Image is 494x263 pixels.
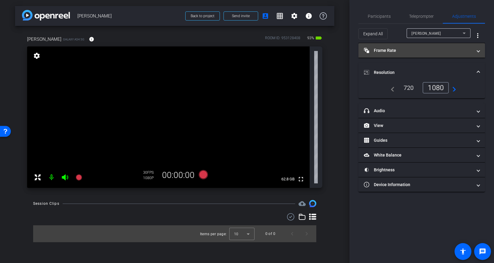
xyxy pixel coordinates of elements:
img: app-logo [22,10,70,21]
div: 00:00:00 [158,170,199,180]
mat-expansion-panel-header: Frame Rate [358,43,485,58]
mat-expansion-panel-header: Guides [358,133,485,147]
div: Resolution [358,82,485,98]
span: Expand All [363,28,383,40]
button: Send invite [224,11,258,21]
mat-icon: navigate_next [449,84,456,91]
mat-icon: settings [291,12,298,20]
mat-icon: battery_std [315,34,322,42]
mat-icon: fullscreen [297,176,305,183]
div: 0 of 0 [265,231,275,237]
div: Session Clips [33,201,59,207]
div: Items per page: [200,231,227,237]
button: Next page [299,227,314,241]
span: [PERSON_NAME] [411,31,441,36]
mat-icon: info [305,12,312,20]
mat-panel-title: Brightness [364,167,472,173]
span: Participants [368,14,391,18]
span: Adjustments [452,14,476,18]
mat-panel-title: View [364,122,472,129]
span: [PERSON_NAME] [27,36,61,43]
mat-panel-title: Device Information [364,182,472,188]
button: Expand All [358,28,388,39]
div: 1080P [143,176,158,180]
span: FPS [147,170,154,175]
mat-icon: account_box [262,12,269,20]
mat-icon: info [89,36,94,42]
mat-expansion-panel-header: White Balance [358,148,485,162]
mat-expansion-panel-header: Device Information [358,177,485,192]
mat-expansion-panel-header: View [358,118,485,133]
mat-panel-title: Guides [364,137,472,144]
mat-expansion-panel-header: Resolution [358,63,485,82]
mat-icon: message [479,248,486,255]
span: Galaxy A54 5G [63,37,84,42]
button: More Options for Adjustments Panel [471,28,485,43]
mat-panel-title: Resolution [364,69,472,76]
mat-expansion-panel-header: Audio [358,103,485,118]
mat-icon: grid_on [276,12,283,20]
mat-expansion-panel-header: Brightness [358,163,485,177]
mat-icon: accessibility [459,248,467,255]
div: ROOM ID: 953128408 [265,35,300,44]
mat-panel-title: Frame Rate [364,47,472,54]
div: 720 [399,83,418,93]
span: 62.8 GB [279,176,297,183]
div: 30 [143,170,158,175]
span: Back to project [191,14,214,18]
span: Send invite [232,14,250,18]
button: Back to project [185,11,220,21]
mat-icon: more_vert [474,32,481,39]
mat-icon: cloud_upload [299,200,306,207]
span: Teleprompter [409,14,434,18]
button: Previous page [285,227,299,241]
span: [PERSON_NAME] [77,10,182,22]
mat-panel-title: White Balance [364,152,472,158]
mat-panel-title: Audio [364,108,472,114]
div: 1080 [423,82,449,93]
span: Destinations for your clips [299,200,306,207]
mat-icon: navigate_before [387,84,395,91]
mat-icon: settings [33,52,41,59]
span: 93% [306,33,315,43]
img: Session clips [309,200,316,207]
